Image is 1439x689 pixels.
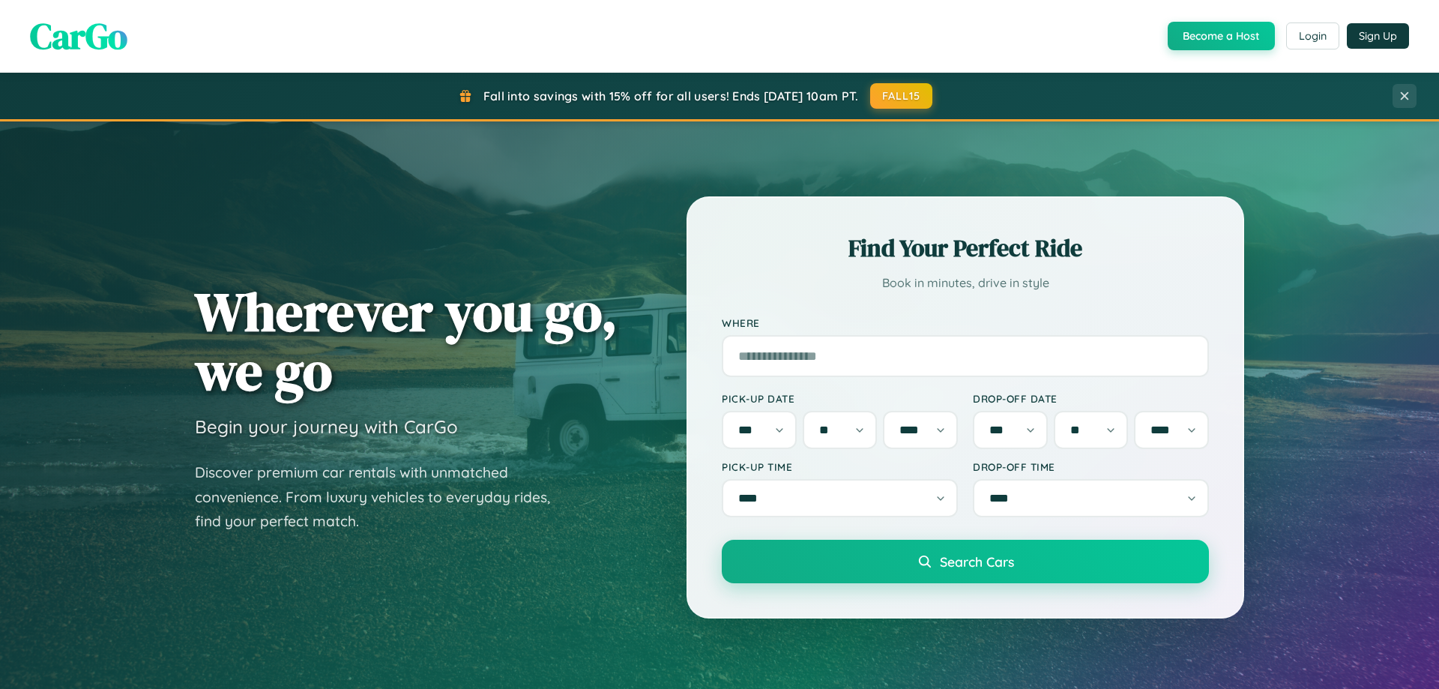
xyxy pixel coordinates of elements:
h1: Wherever you go, we go [195,282,618,400]
label: Pick-up Date [722,392,958,405]
button: Search Cars [722,540,1209,583]
label: Drop-off Date [973,392,1209,405]
p: Book in minutes, drive in style [722,272,1209,294]
label: Drop-off Time [973,460,1209,473]
label: Pick-up Time [722,460,958,473]
h3: Begin your journey with CarGo [195,415,458,438]
h2: Find Your Perfect Ride [722,232,1209,265]
span: Search Cars [940,553,1014,570]
span: CarGo [30,11,127,61]
button: Login [1286,22,1339,49]
button: Sign Up [1347,23,1409,49]
label: Where [722,316,1209,329]
button: Become a Host [1168,22,1275,50]
button: FALL15 [870,83,933,109]
span: Fall into savings with 15% off for all users! Ends [DATE] 10am PT. [483,88,859,103]
p: Discover premium car rentals with unmatched convenience. From luxury vehicles to everyday rides, ... [195,460,570,534]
